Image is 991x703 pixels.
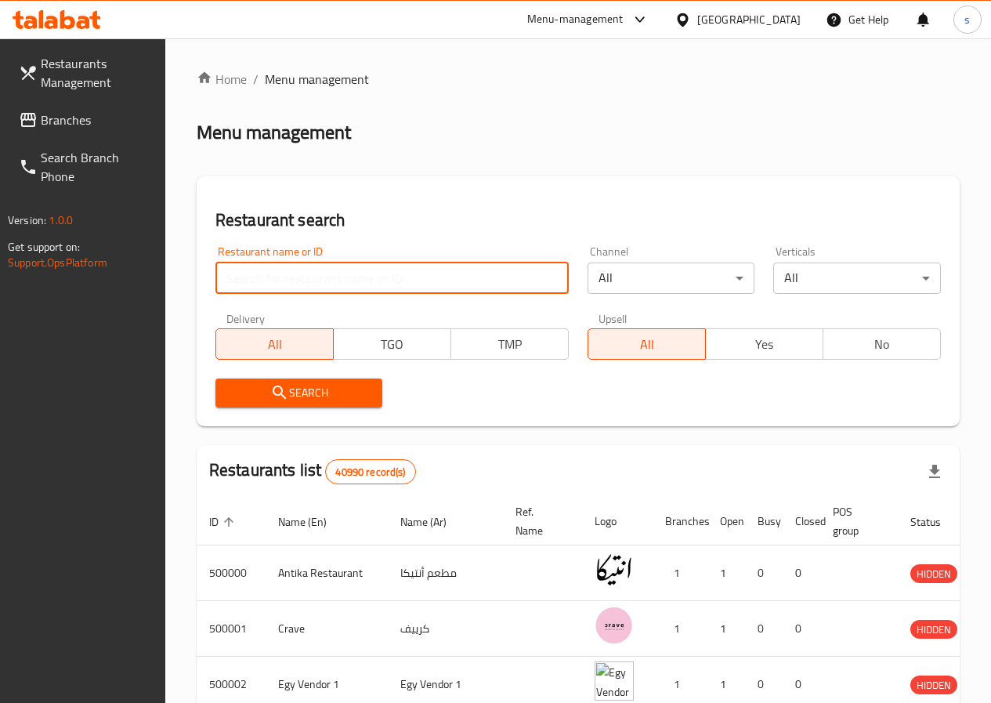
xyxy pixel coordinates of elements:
[333,328,451,360] button: TGO
[41,148,153,186] span: Search Branch Phone
[588,328,706,360] button: All
[388,545,503,601] td: مطعم أنتيكا
[215,379,383,408] button: Search
[197,70,247,89] a: Home
[595,606,634,645] img: Crave
[6,101,165,139] a: Branches
[458,333,562,356] span: TMP
[226,313,266,324] label: Delivery
[964,11,970,28] span: s
[910,564,957,583] div: HIDDEN
[705,328,823,360] button: Yes
[588,263,755,294] div: All
[197,601,266,657] td: 500001
[278,513,347,531] span: Name (En)
[830,333,935,356] span: No
[49,210,73,230] span: 1.0.0
[8,237,80,257] span: Get support on:
[197,70,960,89] nav: breadcrumb
[773,263,941,294] div: All
[222,333,327,356] span: All
[833,502,879,540] span: POS group
[197,545,266,601] td: 500000
[209,458,416,484] h2: Restaurants list
[745,601,783,657] td: 0
[228,383,371,403] span: Search
[745,545,783,601] td: 0
[209,513,239,531] span: ID
[197,120,351,145] h2: Menu management
[6,45,165,101] a: Restaurants Management
[599,313,628,324] label: Upsell
[450,328,569,360] button: TMP
[215,328,334,360] button: All
[8,210,46,230] span: Version:
[712,333,817,356] span: Yes
[595,550,634,589] img: Antika Restaurant
[916,453,953,491] div: Export file
[910,620,957,639] div: HIDDEN
[6,139,165,195] a: Search Branch Phone
[515,502,563,540] span: Ref. Name
[910,513,961,531] span: Status
[745,498,783,545] th: Busy
[41,54,153,92] span: Restaurants Management
[910,676,957,694] span: HIDDEN
[8,252,107,273] a: Support.OpsPlatform
[595,661,634,701] img: Egy Vendor 1
[340,333,445,356] span: TGO
[325,459,415,484] div: Total records count
[910,621,957,639] span: HIDDEN
[823,328,941,360] button: No
[527,10,624,29] div: Menu-management
[215,263,569,294] input: Search for restaurant name or ID..
[265,70,369,89] span: Menu management
[653,545,707,601] td: 1
[266,601,388,657] td: Crave
[253,70,259,89] li: /
[215,208,941,232] h2: Restaurant search
[41,111,153,129] span: Branches
[653,498,707,545] th: Branches
[582,498,653,545] th: Logo
[388,601,503,657] td: كرييف
[326,465,414,480] span: 40990 record(s)
[595,333,700,356] span: All
[707,601,745,657] td: 1
[653,601,707,657] td: 1
[783,601,820,657] td: 0
[697,11,801,28] div: [GEOGRAPHIC_DATA]
[783,545,820,601] td: 0
[783,498,820,545] th: Closed
[266,545,388,601] td: Antika Restaurant
[910,565,957,583] span: HIDDEN
[400,513,467,531] span: Name (Ar)
[707,545,745,601] td: 1
[707,498,745,545] th: Open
